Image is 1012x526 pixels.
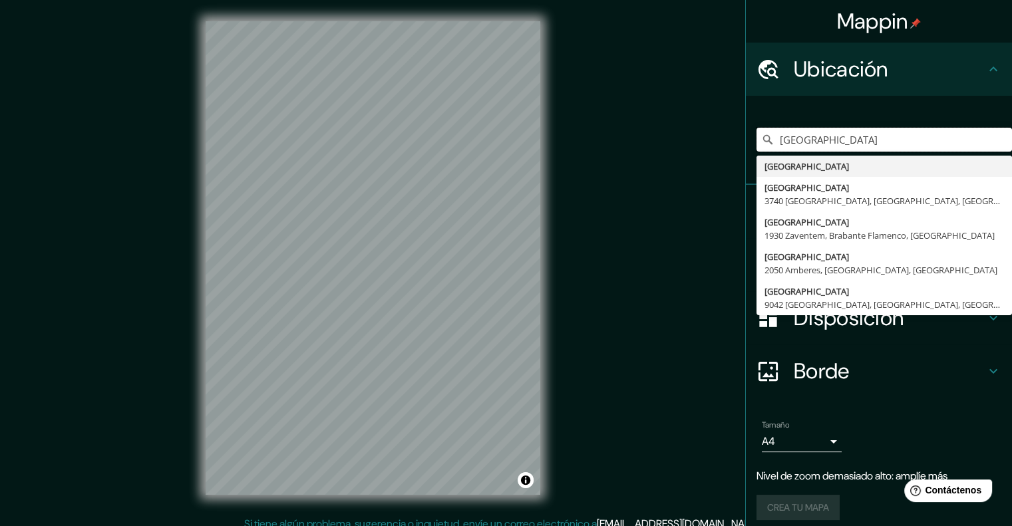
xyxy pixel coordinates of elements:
[757,128,1012,152] input: Elige tu ciudad o zona
[746,185,1012,238] div: Patas
[518,472,534,488] button: Activar o desactivar atribución
[746,344,1012,398] div: Borde
[764,285,849,297] font: [GEOGRAPHIC_DATA]
[206,21,540,495] canvas: Mapa
[762,420,789,430] font: Tamaño
[764,216,849,228] font: [GEOGRAPHIC_DATA]
[764,160,849,172] font: [GEOGRAPHIC_DATA]
[794,55,888,83] font: Ubicación
[746,238,1012,291] div: Estilo
[894,474,997,511] iframe: Lanzador de widgets de ayuda
[764,182,849,194] font: [GEOGRAPHIC_DATA]
[910,18,921,29] img: pin-icon.png
[746,291,1012,344] div: Disposición
[764,251,849,263] font: [GEOGRAPHIC_DATA]
[762,431,842,452] div: A4
[764,229,995,241] font: 1930 Zaventem, Brabante Flamenco, [GEOGRAPHIC_DATA]
[794,304,904,332] font: Disposición
[746,43,1012,96] div: Ubicación
[794,357,850,385] font: Borde
[762,434,775,448] font: A4
[764,264,997,276] font: 2050 Amberes, [GEOGRAPHIC_DATA], [GEOGRAPHIC_DATA]
[757,469,947,483] font: Nivel de zoom demasiado alto: amplíe más
[837,7,908,35] font: Mappin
